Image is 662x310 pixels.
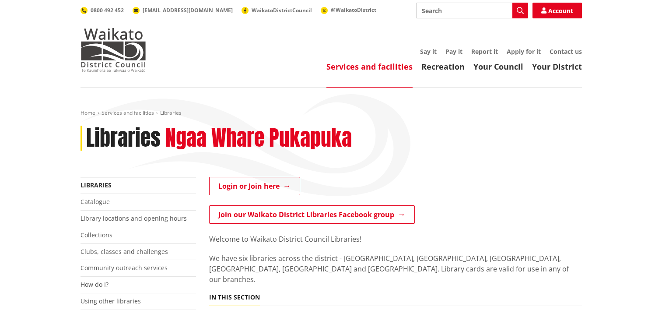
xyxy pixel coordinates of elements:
a: [EMAIL_ADDRESS][DOMAIN_NAME] [133,7,233,14]
a: @WaikatoDistrict [321,6,376,14]
a: Apply for it [507,47,541,56]
a: Login or Join here [209,177,300,195]
p: Welcome to Waikato District Council Libraries! [209,234,582,244]
a: Home [81,109,95,116]
a: Using other libraries [81,297,141,305]
a: Your District [532,61,582,72]
span: WaikatoDistrictCouncil [252,7,312,14]
p: We have six libraries across the district - [GEOGRAPHIC_DATA], [GEOGRAPHIC_DATA], [GEOGRAPHIC_DAT... [209,253,582,285]
nav: breadcrumb [81,109,582,117]
a: Services and facilities [326,61,413,72]
a: Say it [420,47,437,56]
a: Clubs, classes and challenges [81,247,168,256]
a: Collections [81,231,112,239]
a: 0800 492 452 [81,7,124,14]
a: Join our Waikato District Libraries Facebook group [209,205,415,224]
a: WaikatoDistrictCouncil [242,7,312,14]
span: @WaikatoDistrict [331,6,376,14]
a: Catalogue [81,197,110,206]
h2: Ngaa Whare Pukapuka [165,126,352,151]
a: Your Council [473,61,523,72]
a: Pay it [445,47,462,56]
img: Waikato District Council - Te Kaunihera aa Takiwaa o Waikato [81,28,146,72]
span: 0800 492 452 [91,7,124,14]
span: [EMAIL_ADDRESS][DOMAIN_NAME] [143,7,233,14]
a: Services and facilities [102,109,154,116]
a: Library locations and opening hours [81,214,187,222]
a: How do I? [81,280,109,289]
h5: In this section [209,294,260,301]
a: Recreation [421,61,465,72]
a: Community outreach services [81,264,168,272]
h1: Libraries [86,126,161,151]
a: Libraries [81,181,112,189]
span: Libraries [160,109,182,116]
a: Contact us [550,47,582,56]
span: ibrary cards are valid for use in any of our branches. [209,264,569,284]
input: Search input [416,3,528,18]
a: Report it [471,47,498,56]
a: Account [532,3,582,18]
